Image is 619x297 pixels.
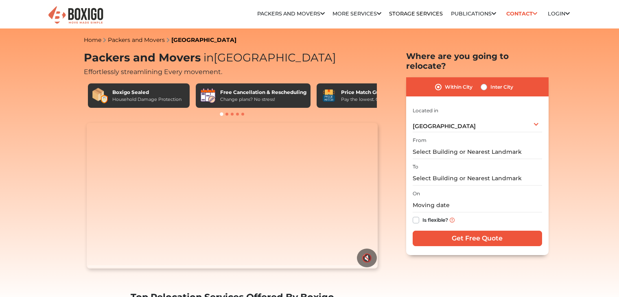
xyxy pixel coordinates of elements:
[413,137,427,144] label: From
[445,82,472,92] label: Within City
[389,11,443,17] a: Storage Services
[422,215,448,224] label: Is flexible?
[112,96,182,103] div: Household Damage Protection
[413,145,542,159] input: Select Building or Nearest Landmark
[171,36,236,44] a: [GEOGRAPHIC_DATA]
[203,51,214,64] span: in
[413,171,542,186] input: Select Building or Nearest Landmark
[87,123,378,269] video: Your browser does not support the video tag.
[84,68,222,76] span: Effortlessly streamlining Every movement.
[112,89,182,96] div: Boxigo Sealed
[220,89,306,96] div: Free Cancellation & Rescheduling
[47,5,104,25] img: Boxigo
[413,122,476,130] span: [GEOGRAPHIC_DATA]
[200,87,216,104] img: Free Cancellation & Rescheduling
[406,51,549,71] h2: Where are you going to relocate?
[413,198,542,212] input: Moving date
[84,51,381,65] h1: Packers and Movers
[548,11,570,17] a: Login
[451,11,496,17] a: Publications
[490,82,513,92] label: Inter City
[321,87,337,104] img: Price Match Guarantee
[413,190,420,197] label: On
[450,218,455,223] img: info
[257,11,325,17] a: Packers and Movers
[220,96,306,103] div: Change plans? No stress!
[92,87,108,104] img: Boxigo Sealed
[413,163,418,170] label: To
[201,51,336,64] span: [GEOGRAPHIC_DATA]
[341,96,403,103] div: Pay the lowest. Guaranteed!
[357,249,377,267] button: 🔇
[413,107,438,114] label: Located in
[332,11,381,17] a: More services
[84,36,101,44] a: Home
[413,231,542,246] input: Get Free Quote
[108,36,165,44] a: Packers and Movers
[504,7,540,20] a: Contact
[341,89,403,96] div: Price Match Guarantee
